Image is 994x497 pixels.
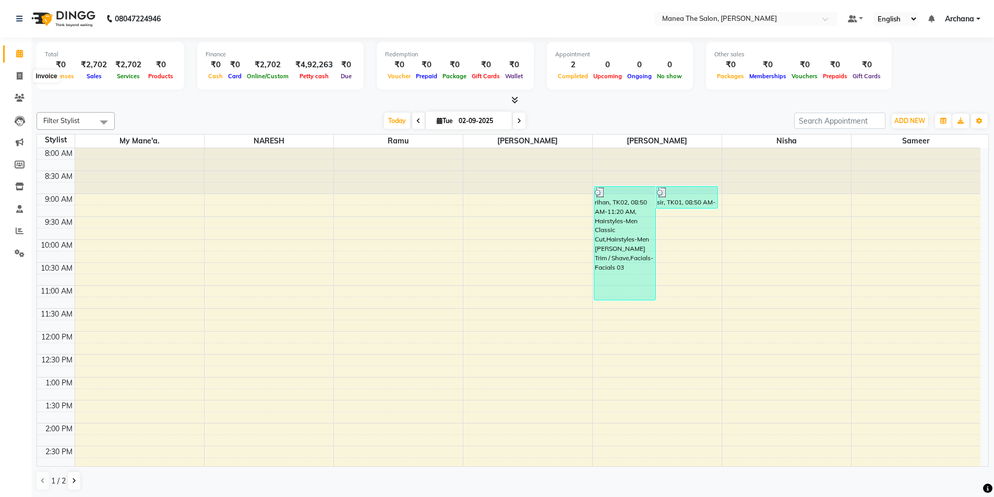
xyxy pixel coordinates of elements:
div: ₹0 [747,59,789,71]
div: ₹0 [850,59,883,71]
div: Finance [206,50,355,59]
div: ₹0 [440,59,469,71]
span: [PERSON_NAME] [463,135,592,148]
span: Prepaids [820,72,850,80]
div: ₹0 [469,59,502,71]
span: Gift Cards [469,72,502,80]
div: 11:30 AM [39,309,75,320]
div: 0 [591,59,625,71]
span: Memberships [747,72,789,80]
span: 1 / 2 [51,476,66,487]
div: 1:00 PM [43,378,75,389]
div: 2:30 PM [43,446,75,457]
div: 1:30 PM [43,401,75,411]
span: No show [654,72,685,80]
div: ₹2,702 [111,59,146,71]
span: Products [146,72,176,80]
span: Archana [945,14,974,25]
div: 0 [654,59,685,71]
div: ₹0 [146,59,176,71]
div: 12:00 PM [39,332,75,343]
span: Voucher [385,72,413,80]
div: rihan, TK02, 08:50 AM-11:20 AM, Hairstyles-Men Classic Cut,Hairstyles-Men [PERSON_NAME] Trim / Sh... [594,187,655,300]
div: Redemption [385,50,525,59]
span: Petty cash [297,72,331,80]
img: logo [27,4,98,33]
span: Online/Custom [244,72,291,80]
span: Prepaid [413,72,440,80]
div: 10:30 AM [39,263,75,274]
div: ₹0 [337,59,355,71]
div: 8:00 AM [43,148,75,159]
span: Vouchers [789,72,820,80]
span: Upcoming [591,72,625,80]
div: 12:30 PM [39,355,75,366]
div: ₹2,702 [77,59,111,71]
input: Search Appointment [794,113,885,129]
span: ADD NEW [894,117,925,125]
div: ₹0 [714,59,747,71]
div: Total [45,50,176,59]
div: Stylist [37,135,75,146]
span: My Mane'a. [75,135,204,148]
span: Completed [555,72,591,80]
div: 8:30 AM [43,171,75,182]
span: Cash [206,72,225,80]
div: ₹0 [789,59,820,71]
div: 10:00 AM [39,240,75,251]
div: ₹0 [502,59,525,71]
span: Ramu [334,135,463,148]
span: Tue [434,117,456,125]
span: Ongoing [625,72,654,80]
div: ₹0 [206,59,225,71]
div: sir, TK01, 08:50 AM-09:20 AM, Hairstyles-Men Classic Cut [656,187,717,208]
b: 08047224946 [115,4,161,33]
span: Packages [714,72,747,80]
span: Due [338,72,354,80]
span: Gift Cards [850,72,883,80]
div: Other sales [714,50,883,59]
span: Filter Stylist [43,116,80,125]
div: 2:00 PM [43,423,75,434]
span: Card [225,72,244,80]
div: ₹2,702 [244,59,291,71]
button: ADD NEW [892,114,928,128]
div: ₹0 [820,59,850,71]
span: Sameer [852,135,981,148]
div: Invoice [33,70,59,82]
div: 2 [555,59,591,71]
span: Services [114,72,142,80]
div: 9:30 AM [43,217,75,228]
span: Today [384,113,410,129]
div: ₹0 [413,59,440,71]
div: ₹0 [45,59,77,71]
span: [PERSON_NAME] [593,135,722,148]
div: ₹4,92,263 [291,59,337,71]
span: nisha [722,135,851,148]
span: Wallet [502,72,525,80]
div: ₹0 [225,59,244,71]
span: Package [440,72,469,80]
div: 11:00 AM [39,286,75,297]
div: Appointment [555,50,685,59]
span: NARESH [205,135,333,148]
span: Sales [84,72,104,80]
div: ₹0 [385,59,413,71]
div: 9:00 AM [43,194,75,205]
input: 2025-09-02 [456,113,508,129]
div: 0 [625,59,654,71]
